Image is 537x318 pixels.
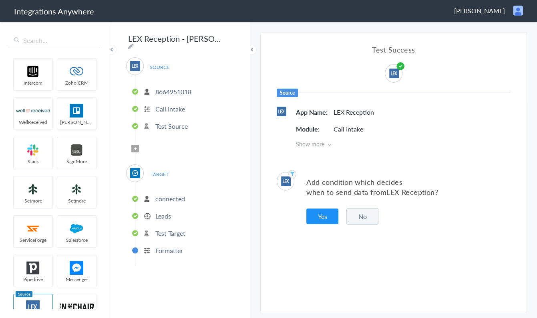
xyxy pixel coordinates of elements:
[334,124,363,134] p: Call Intake
[144,62,175,73] span: SOURCE
[389,69,399,78] img: lex-app-logo.svg
[296,140,511,148] span: Show more
[60,65,94,78] img: zoho-logo.svg
[16,261,50,275] img: pipedrive.png
[57,197,96,204] span: Setmore
[296,124,332,134] h5: Module
[57,276,96,283] span: Messenger
[130,168,140,178] img: Clio.jpg
[306,177,511,197] p: Add condition which decides when to send data from ?
[155,87,191,96] p: 8664951018
[386,187,435,197] span: LEX Reception
[60,104,94,117] img: trello.png
[16,143,50,157] img: slack-logo.svg
[14,158,52,165] span: Slack
[277,45,511,55] h4: Test Success
[16,300,50,314] img: lex-app-logo.svg
[8,33,102,48] input: Search...
[334,107,374,117] p: LEX Reception
[277,89,298,97] h6: Source
[14,276,52,283] span: Pipedrive
[57,237,96,243] span: Salesforce
[16,182,50,196] img: setmoreNew.jpg
[144,169,175,180] span: TARGET
[155,122,188,131] p: Test Source
[16,65,50,78] img: intercom-logo.svg
[14,197,52,204] span: Setmore
[14,237,52,243] span: ServiceForge
[57,119,96,126] span: [PERSON_NAME]
[16,222,50,235] img: serviceforge-icon.png
[155,246,183,255] p: Formatter
[60,182,94,196] img: setmoreNew.jpg
[57,158,96,165] span: SignMore
[296,107,332,117] h5: App Name
[60,143,94,157] img: signmore-logo.png
[14,6,94,17] h1: Integrations Anywhere
[346,208,378,225] button: No
[454,6,505,15] span: [PERSON_NAME]
[155,211,171,221] p: Leads
[60,222,94,235] img: salesforce-logo.svg
[130,61,140,71] img: lex-app-logo.svg
[155,194,185,203] p: connected
[14,79,52,86] span: intercom
[513,6,523,16] img: user.png
[281,176,291,186] img: lex-app-logo.svg
[155,229,185,238] p: Test Target
[57,79,96,86] span: Zoho CRM
[306,209,338,224] button: Yes
[155,104,185,113] p: Call Intake
[14,119,52,126] span: WellReceived
[60,300,94,314] img: inch-logo.svg
[60,261,94,275] img: FBM.png
[277,107,286,116] img: lex-app-logo.svg
[16,104,50,117] img: wr-logo.svg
